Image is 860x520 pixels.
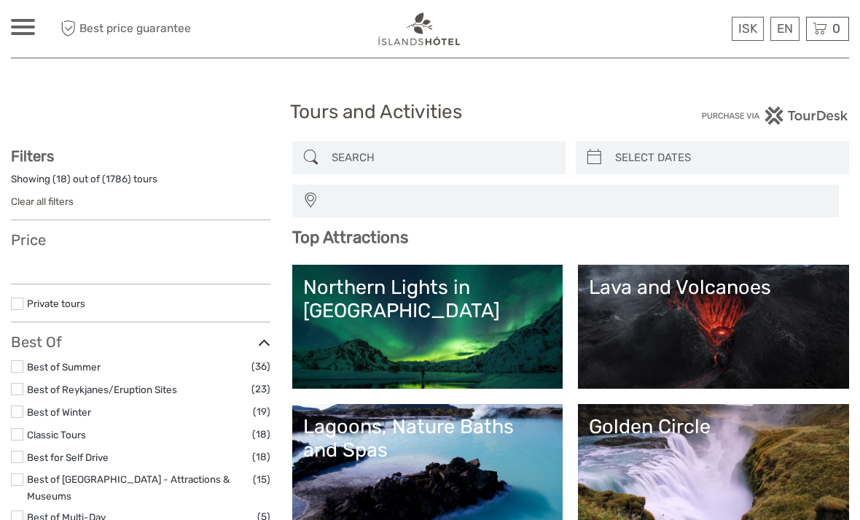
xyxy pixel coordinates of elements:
a: Classic Tours [27,429,86,441]
a: Best for Self Drive [27,451,109,463]
span: (19) [253,403,270,420]
span: (18) [252,426,270,443]
a: Best of Winter [27,406,91,418]
a: Best of Summer [27,361,101,373]
div: Lava and Volcanoes [589,276,838,299]
a: Golden Circle [589,415,838,517]
a: Clear all filters [11,195,74,207]
div: Lagoons, Nature Baths and Spas [303,415,552,462]
span: (15) [253,471,270,488]
a: Lagoons, Nature Baths and Spas [303,415,552,517]
h3: Best Of [11,333,270,351]
img: 1298-aa34540a-eaca-4c1b-b063-13e4b802c612_logo_small.png [378,11,461,47]
a: Best of [GEOGRAPHIC_DATA] - Attractions & Museums [27,473,230,502]
input: SEARCH [326,145,558,171]
label: 18 [56,172,67,186]
span: (18) [252,449,270,465]
span: Best price guarantee [57,17,221,41]
h1: Tours and Activities [290,101,569,124]
input: SELECT DATES [609,145,842,171]
a: Private tours [27,298,85,309]
img: PurchaseViaTourDesk.png [701,106,849,125]
span: (36) [251,358,270,375]
span: 0 [830,21,843,36]
span: (23) [251,381,270,397]
div: Golden Circle [589,415,838,438]
div: EN [770,17,800,41]
a: Lava and Volcanoes [589,276,838,378]
h3: Price [11,231,270,249]
b: Top Attractions [292,228,408,247]
a: Best of Reykjanes/Eruption Sites [27,384,177,395]
label: 1786 [106,172,128,186]
a: Northern Lights in [GEOGRAPHIC_DATA] [303,276,552,378]
div: Showing ( ) out of ( ) tours [11,172,270,195]
span: ISK [738,21,757,36]
div: Northern Lights in [GEOGRAPHIC_DATA] [303,276,552,323]
strong: Filters [11,147,54,165]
